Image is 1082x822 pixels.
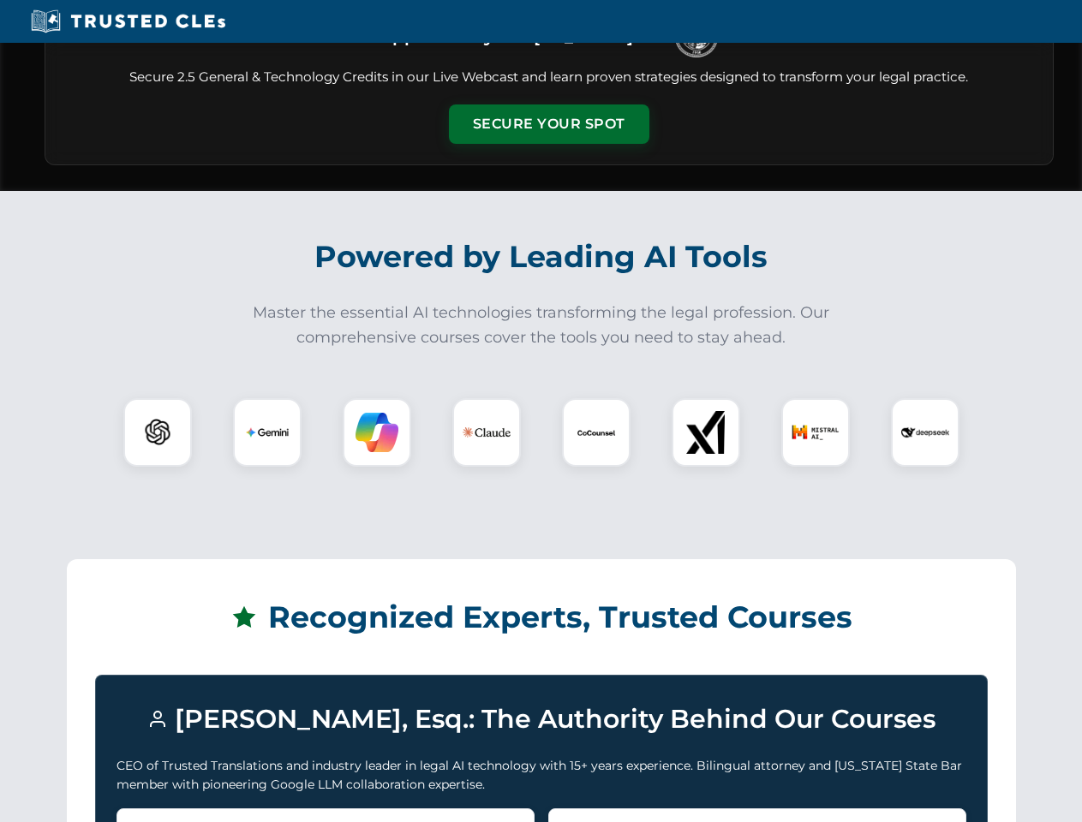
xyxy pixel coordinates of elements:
[66,68,1032,87] p: Secure 2.5 General & Technology Credits in our Live Webcast and learn proven strategies designed ...
[26,9,230,34] img: Trusted CLEs
[356,411,398,454] img: Copilot Logo
[233,398,302,467] div: Gemini
[575,411,618,454] img: CoCounsel Logo
[242,301,841,350] p: Master the essential AI technologies transforming the legal profession. Our comprehensive courses...
[562,398,631,467] div: CoCounsel
[95,587,988,647] h2: Recognized Experts, Trusted Courses
[343,398,411,467] div: Copilot
[792,408,840,456] img: Mistral AI Logo
[684,411,727,454] img: xAI Logo
[67,227,1016,287] h2: Powered by Leading AI Tools
[117,696,966,742] h3: [PERSON_NAME], Esq.: The Authority Behind Our Courses
[452,398,521,467] div: Claude
[246,411,289,454] img: Gemini Logo
[449,104,649,144] button: Secure Your Spot
[901,408,949,456] img: DeepSeek Logo
[117,756,966,795] p: CEO of Trusted Translations and industry leader in legal AI technology with 15+ years experience....
[133,408,182,457] img: ChatGPT Logo
[123,398,192,467] div: ChatGPT
[781,398,850,467] div: Mistral AI
[891,398,959,467] div: DeepSeek
[672,398,740,467] div: xAI
[463,408,511,456] img: Claude Logo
